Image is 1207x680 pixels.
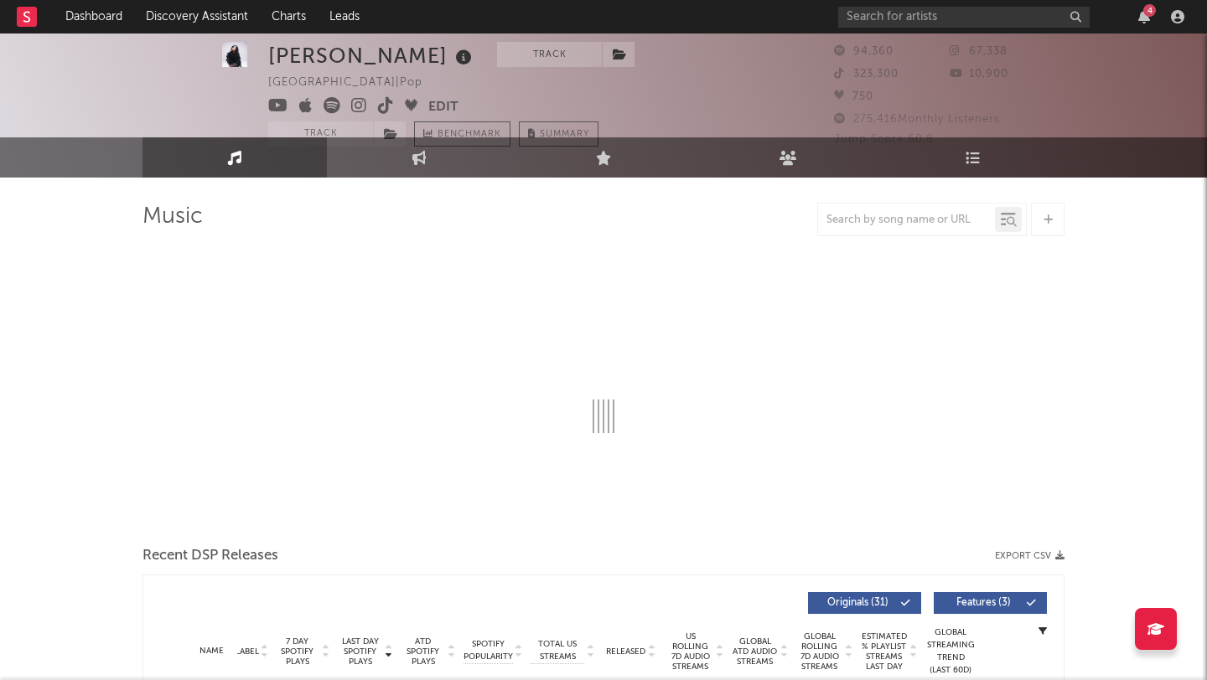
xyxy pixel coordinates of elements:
[401,636,445,667] span: ATD Spotify Plays
[464,638,513,663] span: Spotify Popularity
[732,636,778,667] span: Global ATD Audio Streams
[834,114,1000,125] span: 275,416 Monthly Listeners
[194,645,229,657] div: Name
[818,214,995,227] input: Search by song name or URL
[142,546,278,566] span: Recent DSP Releases
[606,647,645,657] span: Released
[808,592,921,614] button: Originals(31)
[540,130,589,139] span: Summary
[819,598,896,608] span: Originals ( 31 )
[414,121,510,147] a: Benchmark
[338,636,382,667] span: Last Day Spotify Plays
[834,69,899,80] span: 323,300
[834,134,934,145] span: Jump Score: 60.8
[861,631,907,672] span: Estimated % Playlist Streams Last Day
[934,592,1047,614] button: Features(3)
[667,631,713,672] span: US Rolling 7D Audio Streams
[834,91,873,102] span: 750
[236,647,259,657] span: Label
[497,42,602,67] button: Track
[995,551,1065,561] button: Export CSV
[950,69,1008,80] span: 10,900
[834,46,894,57] span: 94,360
[438,125,501,145] span: Benchmark
[531,638,584,663] span: Total US Streams
[1143,4,1156,17] div: 4
[1138,10,1150,23] button: 4
[268,73,442,93] div: [GEOGRAPHIC_DATA] | Pop
[268,121,373,147] button: Track
[945,598,1022,608] span: Features ( 3 )
[925,626,976,677] div: Global Streaming Trend (Last 60D)
[796,631,842,672] span: Global Rolling 7D Audio Streams
[428,97,458,118] button: Edit
[838,7,1090,28] input: Search for artists
[268,42,476,70] div: [PERSON_NAME]
[275,636,319,667] span: 7 Day Spotify Plays
[950,46,1008,57] span: 67,338
[519,121,598,147] button: Summary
